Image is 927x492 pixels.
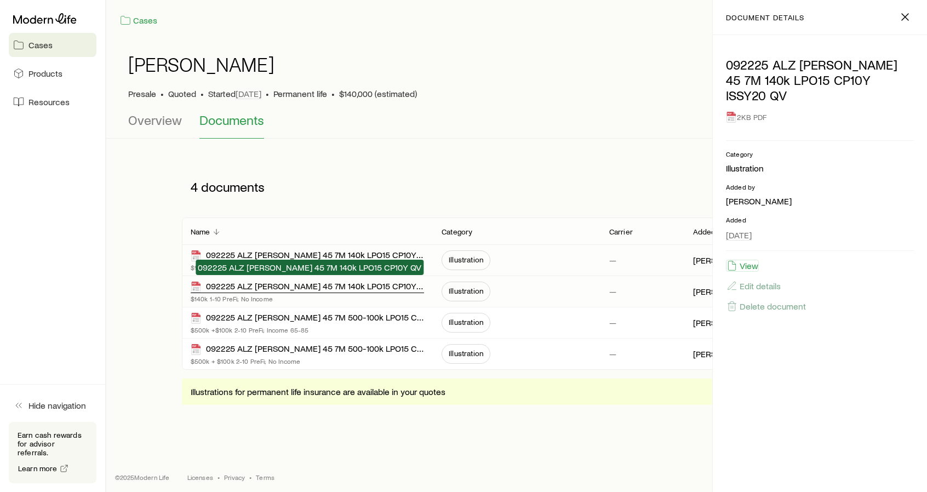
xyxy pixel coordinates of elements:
a: Terms [256,473,274,482]
span: • [266,88,269,99]
p: Earn cash rewards for advisor referrals. [18,431,88,457]
div: 092225 ALZ [PERSON_NAME] 45 7M 500-100k LPO15 CP10Y QV [191,343,425,356]
span: Cases [28,39,53,50]
p: Added by [693,227,726,236]
div: 092225 ALZ [PERSON_NAME] 45 7M 140k LPO15 CP10Y ISSY20 QV [191,249,425,262]
p: $500k + $100k 2-10 PreFi; No Income [191,357,425,365]
div: Case details tabs [128,112,905,139]
p: [PERSON_NAME] [693,317,759,328]
p: $140k 1-10 PreFi; No Income [191,294,425,303]
p: [PERSON_NAME] [693,255,759,266]
a: Cases [9,33,96,57]
span: Hide navigation [28,400,86,411]
span: Documents [199,112,264,128]
h1: [PERSON_NAME] [128,53,274,75]
div: Earn cash rewards for advisor referrals.Learn more [9,422,96,483]
span: $140,000 (estimated) [339,88,417,99]
span: Overview [128,112,182,128]
p: — [609,348,616,359]
span: Learn more [18,465,58,472]
p: — [609,317,616,328]
a: Products [9,61,96,85]
p: Illustration [726,163,914,174]
p: © 2025 Modern Life [115,473,170,482]
span: • [249,473,251,482]
p: [PERSON_NAME] [693,348,759,359]
p: [PERSON_NAME] [693,286,759,297]
p: [PERSON_NAME] [726,196,914,207]
span: Illustration [449,287,483,295]
p: Added by [726,182,914,191]
p: — [609,255,616,266]
span: Permanent life [273,88,327,99]
p: Category [726,150,914,158]
div: 2KB PDF [726,107,914,127]
p: 092225 ALZ [PERSON_NAME] 45 7M 140k LPO15 CP10Y ISSY20 QV [726,57,914,103]
p: $500k +$100k 2-10 PreFi; Income 65-85 [191,325,425,334]
span: documents [201,179,265,194]
span: Quoted [168,88,196,99]
a: Licenses [187,473,213,482]
span: Illustration [449,349,483,358]
span: Illustrations for permanent life insurance are available in your quotes [191,386,445,397]
span: • [161,88,164,99]
p: Started [208,88,261,99]
span: Illustration [449,318,483,327]
p: $140k 1-10 PreFi; Income 65-85 [191,263,425,272]
button: Hide navigation [9,393,96,417]
span: • [331,88,335,99]
span: • [201,88,204,99]
p: Carrier [609,227,633,236]
a: Resources [9,90,96,114]
button: Edit details [726,280,781,292]
span: [DATE] [726,230,752,241]
span: Products [28,68,62,79]
span: Illustration [449,255,483,264]
p: Category [442,227,472,236]
button: View [726,260,759,272]
p: Added [726,215,914,224]
p: Presale [128,88,156,99]
span: Resources [28,96,70,107]
span: 4 [191,179,198,194]
span: [DATE] [236,88,261,99]
a: Cases [119,14,158,27]
span: • [218,473,220,482]
button: Delete document [726,300,806,312]
p: — [609,286,616,297]
p: document details [726,13,804,22]
a: Privacy [224,473,245,482]
p: Name [191,227,210,236]
div: 092225 ALZ [PERSON_NAME] 45 7M 500-100k LPO15 CP10Y ISSY20 QV [191,312,425,324]
div: 092225 ALZ [PERSON_NAME] 45 7M 140k LPO15 CP10Y QV [191,281,425,293]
